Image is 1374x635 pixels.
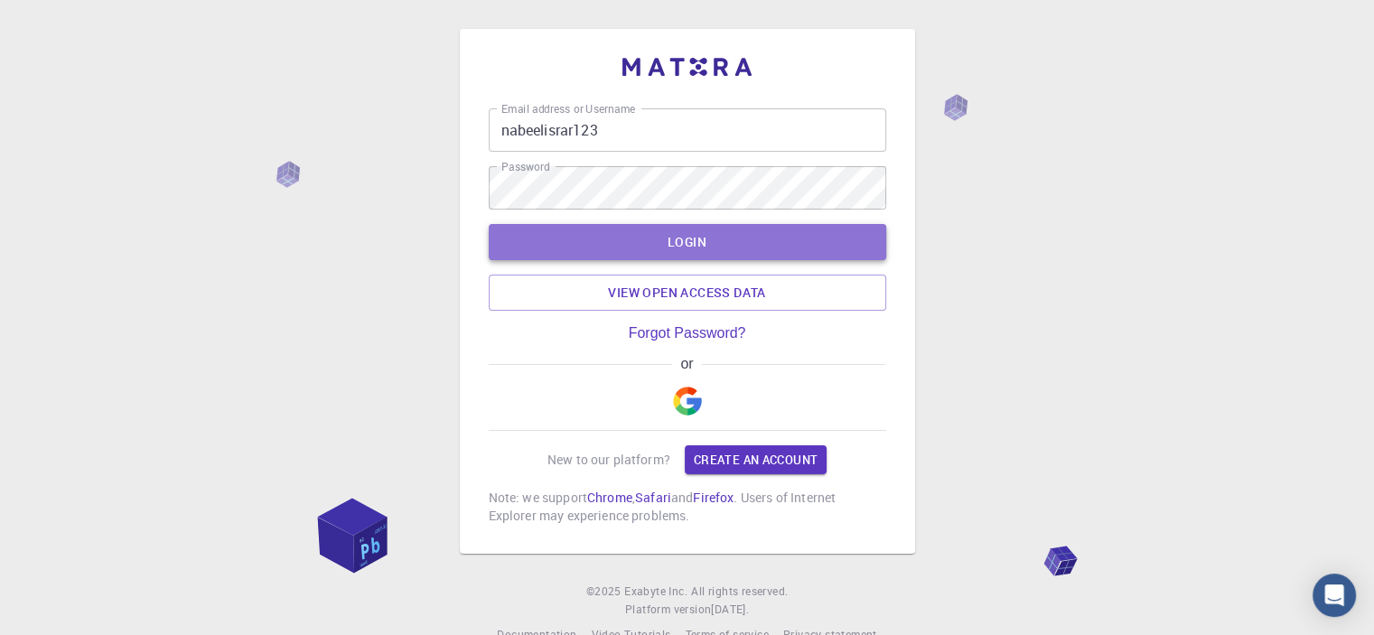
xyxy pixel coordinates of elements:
span: All rights reserved. [691,583,788,601]
span: [DATE] . [711,602,749,616]
a: Exabyte Inc. [624,583,687,601]
button: LOGIN [489,224,886,260]
label: Email address or Username [501,101,635,117]
a: Firefox [693,489,734,506]
span: © 2025 [586,583,624,601]
a: Chrome [587,489,632,506]
a: View open access data [489,275,886,311]
p: Note: we support , and . Users of Internet Explorer may experience problems. [489,489,886,525]
span: or [672,356,702,372]
img: Google [673,387,702,416]
a: Create an account [685,445,827,474]
p: New to our platform? [547,451,670,469]
span: Platform version [625,601,711,619]
div: Open Intercom Messenger [1313,574,1356,617]
label: Password [501,159,549,174]
a: Safari [635,489,671,506]
span: Exabyte Inc. [624,584,687,598]
a: [DATE]. [711,601,749,619]
a: Forgot Password? [629,325,746,341]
